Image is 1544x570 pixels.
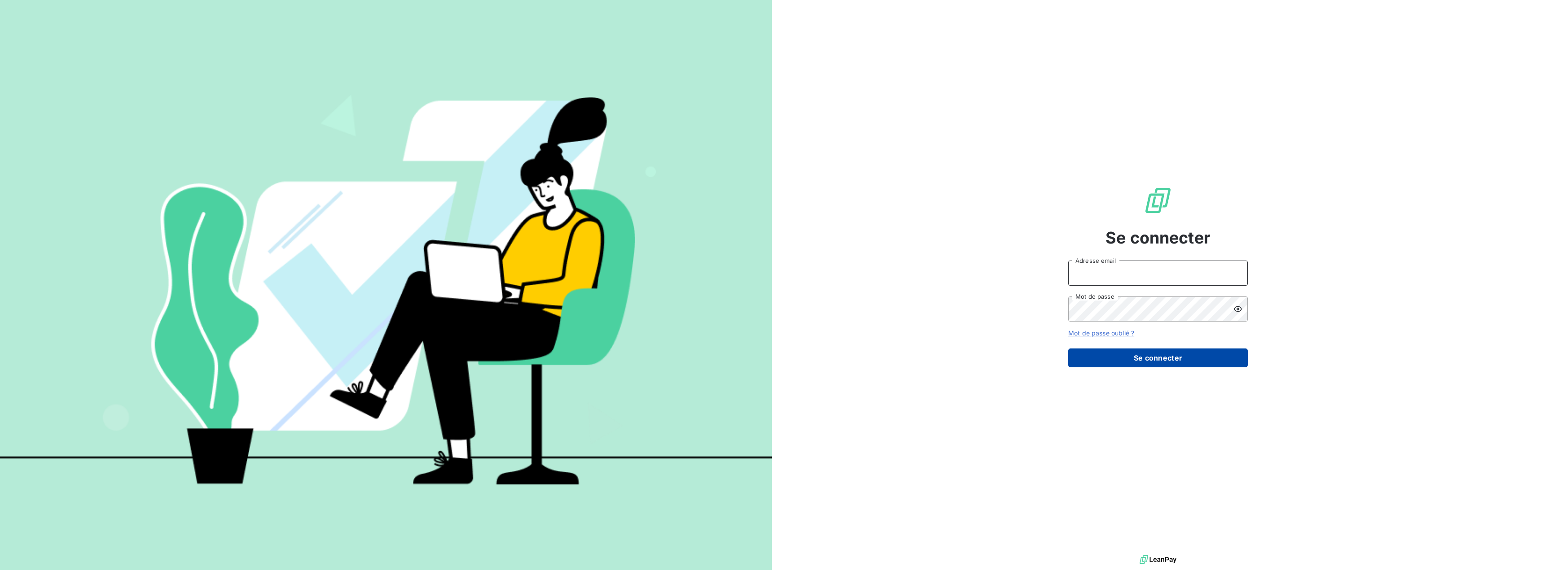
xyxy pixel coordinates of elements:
a: Mot de passe oublié ? [1068,329,1134,337]
img: Logo LeanPay [1144,186,1172,215]
img: logo [1140,553,1176,566]
input: placeholder [1068,261,1248,286]
span: Se connecter [1105,226,1211,250]
button: Se connecter [1068,348,1248,367]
